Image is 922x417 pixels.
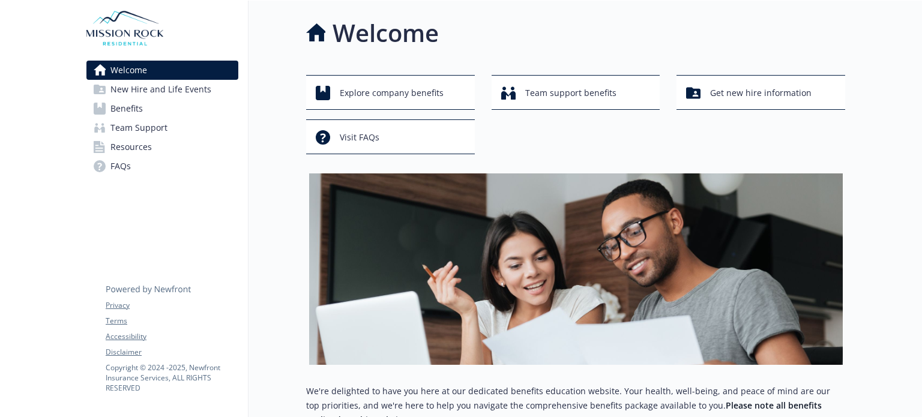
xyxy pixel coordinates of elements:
[86,99,238,118] a: Benefits
[86,137,238,157] a: Resources
[106,347,238,358] a: Disclaimer
[340,126,379,149] span: Visit FAQs
[86,157,238,176] a: FAQs
[110,157,131,176] span: FAQs
[676,75,845,110] button: Get new hire information
[710,82,812,104] span: Get new hire information
[106,362,238,393] p: Copyright © 2024 - 2025 , Newfront Insurance Services, ALL RIGHTS RESERVED
[106,316,238,326] a: Terms
[106,300,238,311] a: Privacy
[309,173,843,365] img: overview page banner
[333,15,439,51] h1: Welcome
[110,99,143,118] span: Benefits
[86,118,238,137] a: Team Support
[86,80,238,99] a: New Hire and Life Events
[525,82,616,104] span: Team support benefits
[110,80,211,99] span: New Hire and Life Events
[86,61,238,80] a: Welcome
[110,61,147,80] span: Welcome
[492,75,660,110] button: Team support benefits
[110,137,152,157] span: Resources
[306,119,475,154] button: Visit FAQs
[110,118,167,137] span: Team Support
[306,75,475,110] button: Explore company benefits
[106,331,238,342] a: Accessibility
[340,82,444,104] span: Explore company benefits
